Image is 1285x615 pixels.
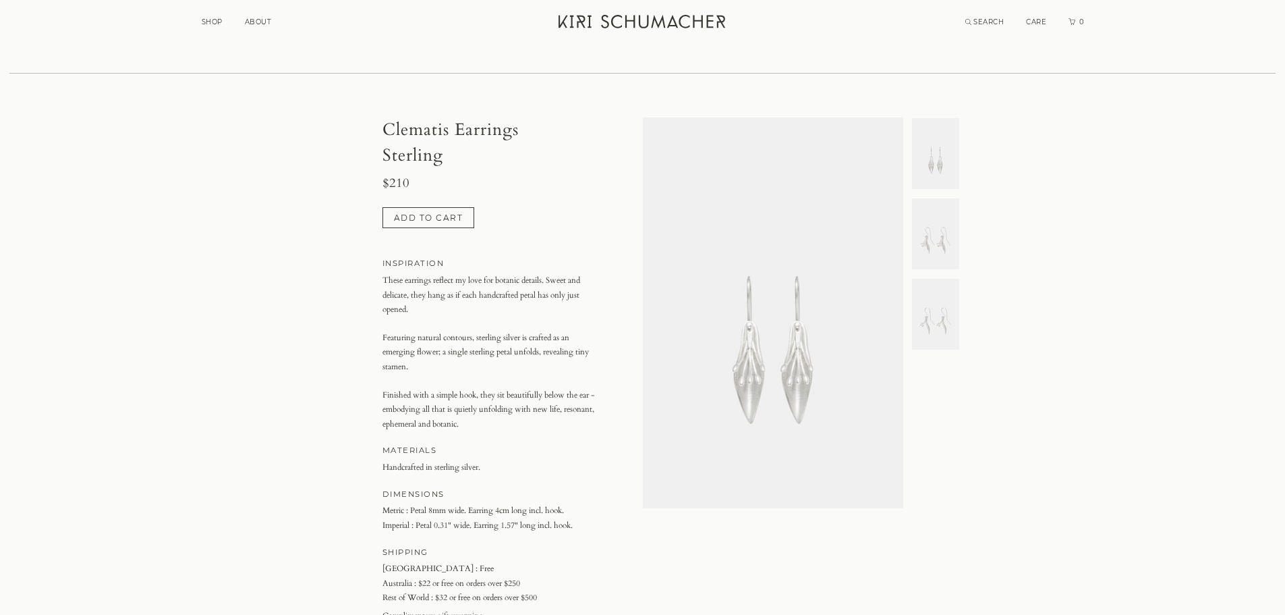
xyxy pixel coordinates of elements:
[382,207,475,229] button: ADD TO CART
[965,18,1004,26] a: Search
[382,487,601,502] h4: DIMENSIONS
[382,444,601,458] h4: MATERIALS
[382,176,601,191] h3: $210
[382,117,601,168] h1: Clematis Earrings Sterling
[912,279,959,350] img: undefined
[1026,18,1046,26] a: CARE
[382,504,601,533] p: Metric : Petal 8mm wide. Earring 4cm long incl. hook. Imperial : Petal 0.31" wide. Earring 1.57" ...
[973,18,1004,26] span: SEARCH
[912,118,959,189] img: undefined
[382,388,601,432] p: Finished with a simple hook, they sit beautifully below the ear - embodying all that is quietly u...
[382,460,601,475] p: Handcrafted in sterling silver.
[382,545,601,560] h4: SHIPPING
[382,563,537,603] span: [GEOGRAPHIC_DATA] : Free Australia : $22 or free on orders over $250 Rest of World : $32 or free ...
[643,117,903,508] img: undefined
[382,331,601,375] p: Featuring natural contours, sterling silver is crafted as an emerging flower; a single sterling p...
[1078,18,1085,26] span: 0
[382,273,601,317] p: These earrings reflect my love for botanic details. Sweet and delicate, they hang as if each hand...
[550,7,736,41] a: Kiri Schumacher Home
[382,257,601,271] h4: INSPIRATION
[912,198,959,269] img: undefined
[202,18,223,26] a: SHOP
[1068,18,1085,26] a: Cart
[245,18,272,26] a: ABOUT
